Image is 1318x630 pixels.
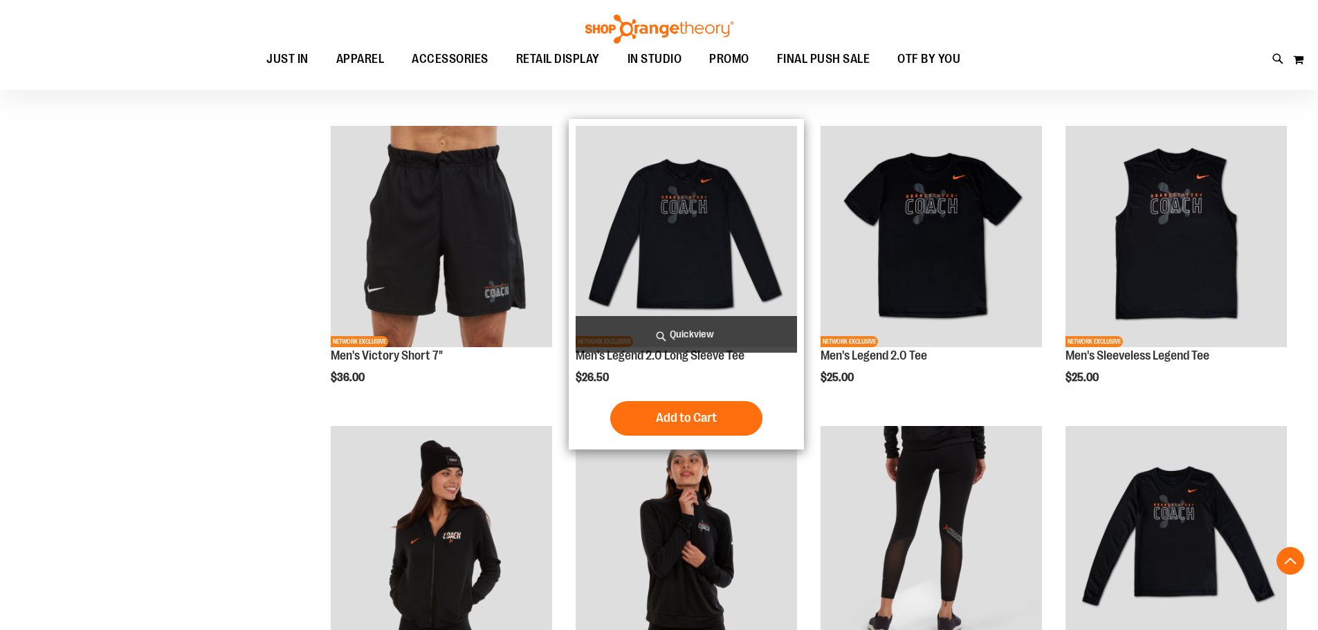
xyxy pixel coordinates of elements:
[331,371,367,384] span: $36.00
[398,44,502,75] a: ACCESSORIES
[1276,547,1304,575] button: Back To Top
[695,44,763,75] a: PROMO
[821,126,1042,349] a: OTF Mens Coach FA23 Legend 2.0 SS Tee - Black primary imageNETWORK EXCLUSIVE
[412,44,488,75] span: ACCESSORIES
[821,349,927,362] a: Men's Legend 2.0 Tee
[610,401,762,436] button: Add to Cart
[656,410,717,425] span: Add to Cart
[576,126,797,347] img: OTF Mens Coach FA23 Legend 2.0 LS Tee - Black primary image
[628,44,682,75] span: IN STUDIO
[814,119,1049,419] div: product
[1065,336,1123,347] span: NETWORK EXCLUSIVE
[709,44,749,75] span: PROMO
[1059,119,1294,419] div: product
[821,336,878,347] span: NETWORK EXCLUSIVE
[1065,371,1101,384] span: $25.00
[614,44,696,75] a: IN STUDIO
[576,126,797,349] a: OTF Mens Coach FA23 Legend 2.0 LS Tee - Black primary imageNETWORK EXCLUSIVE
[336,44,385,75] span: APPAREL
[331,336,388,347] span: NETWORK EXCLUSIVE
[331,126,552,347] img: OTF Mens Coach FA23 Victory Short - Black primary image
[1065,126,1287,347] img: OTF Mens Coach FA23 Legend Sleeveless Tee - Black primary image
[322,44,399,75] a: APPAREL
[324,119,559,419] div: product
[897,44,960,75] span: OTF BY YOU
[821,371,856,384] span: $25.00
[884,44,974,75] a: OTF BY YOU
[331,126,552,349] a: OTF Mens Coach FA23 Victory Short - Black primary imageNETWORK EXCLUSIVE
[331,349,443,362] a: Men's Victory Short 7"
[253,44,322,75] a: JUST IN
[569,119,804,450] div: product
[583,15,735,44] img: Shop Orangetheory
[763,44,884,75] a: FINAL PUSH SALE
[576,349,744,362] a: Men's Legend 2.0 Long Sleeve Tee
[502,44,614,75] a: RETAIL DISPLAY
[576,316,797,353] a: Quickview
[777,44,870,75] span: FINAL PUSH SALE
[821,126,1042,347] img: OTF Mens Coach FA23 Legend 2.0 SS Tee - Black primary image
[516,44,600,75] span: RETAIL DISPLAY
[1065,349,1209,362] a: Men's Sleeveless Legend Tee
[1065,126,1287,349] a: OTF Mens Coach FA23 Legend Sleeveless Tee - Black primary imageNETWORK EXCLUSIVE
[266,44,309,75] span: JUST IN
[576,371,611,384] span: $26.50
